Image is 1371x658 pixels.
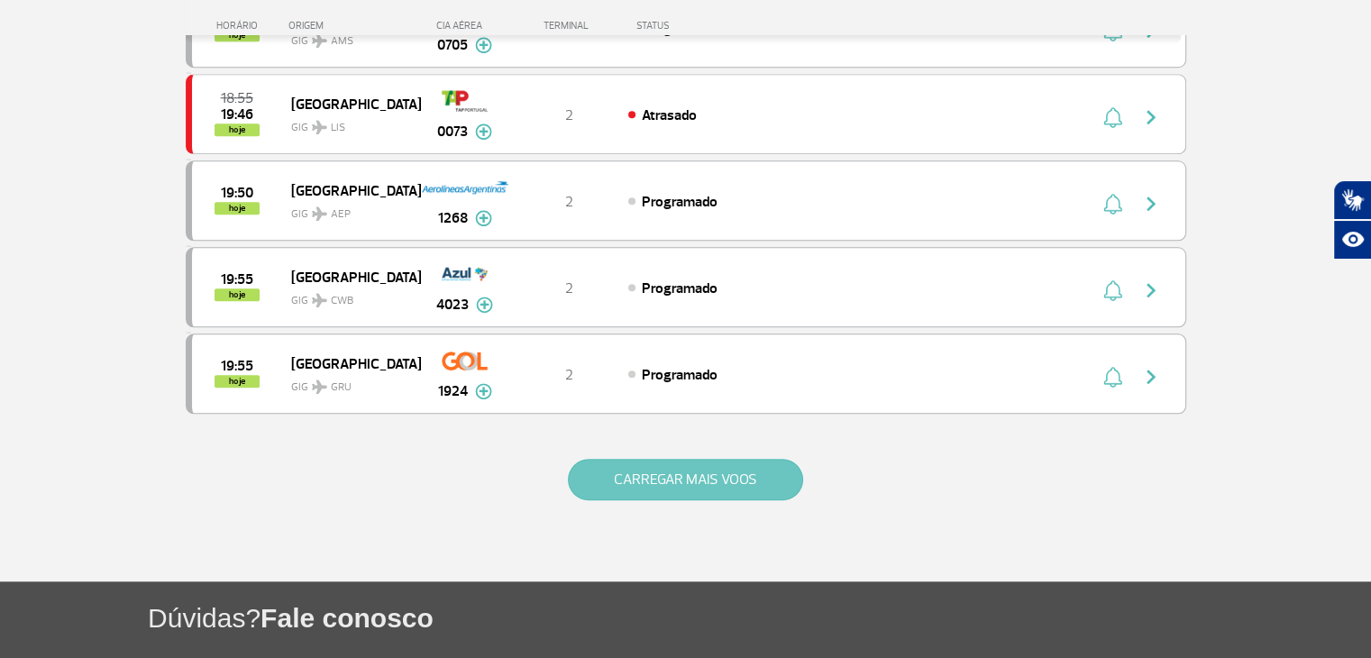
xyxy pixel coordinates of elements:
span: 2025-09-25 18:55:00 [221,92,253,105]
span: hoje [215,288,260,301]
span: 2025-09-25 19:55:00 [221,360,253,372]
span: GIG [291,110,407,136]
span: [GEOGRAPHIC_DATA] [291,178,407,202]
div: CIA AÉREA [420,20,510,32]
img: seta-direita-painel-voo.svg [1140,193,1162,215]
img: destiny_airplane.svg [312,206,327,221]
img: seta-direita-painel-voo.svg [1140,279,1162,301]
img: destiny_airplane.svg [312,379,327,394]
span: hoje [215,375,260,388]
img: sino-painel-voo.svg [1103,106,1122,128]
img: destiny_airplane.svg [312,120,327,134]
span: 2 [565,366,573,384]
button: Abrir recursos assistivos. [1333,220,1371,260]
img: sino-painel-voo.svg [1103,366,1122,388]
span: hoje [215,123,260,136]
span: 0073 [437,121,468,142]
span: [GEOGRAPHIC_DATA] [291,265,407,288]
span: CWB [331,293,353,309]
span: 1924 [438,380,468,402]
span: 1268 [438,207,468,229]
span: 2025-09-25 19:55:00 [221,273,253,286]
span: 4023 [436,294,469,315]
span: [GEOGRAPHIC_DATA] [291,352,407,375]
span: GIG [291,370,407,396]
span: 2 [565,193,573,211]
span: GRU [331,379,352,396]
img: mais-info-painel-voo.svg [475,123,492,140]
span: [GEOGRAPHIC_DATA] [291,92,407,115]
img: sino-painel-voo.svg [1103,279,1122,301]
div: STATUS [627,20,774,32]
span: 2025-09-25 19:50:00 [221,187,253,199]
img: mais-info-painel-voo.svg [475,383,492,399]
span: AEP [331,206,351,223]
span: GIG [291,283,407,309]
span: 0705 [437,34,468,56]
span: hoje [215,202,260,215]
img: seta-direita-painel-voo.svg [1140,366,1162,388]
span: Programado [642,193,717,211]
img: mais-info-painel-voo.svg [475,37,492,53]
img: mais-info-painel-voo.svg [476,297,493,313]
h1: Dúvidas? [148,599,1371,636]
span: Atrasado [642,106,697,124]
button: Abrir tradutor de língua de sinais. [1333,180,1371,220]
span: Programado [642,279,717,297]
img: seta-direita-painel-voo.svg [1140,106,1162,128]
span: 2 [565,106,573,124]
button: CARREGAR MAIS VOOS [568,459,803,500]
span: Programado [642,366,717,384]
img: mais-info-painel-voo.svg [475,210,492,226]
span: 2 [565,279,573,297]
img: destiny_airplane.svg [312,293,327,307]
img: sino-painel-voo.svg [1103,193,1122,215]
div: ORIGEM [288,20,420,32]
span: 2025-09-25 19:46:00 [221,108,253,121]
div: Plugin de acessibilidade da Hand Talk. [1333,180,1371,260]
span: Fale conosco [260,603,434,633]
div: TERMINAL [510,20,627,32]
span: LIS [331,120,345,136]
span: GIG [291,196,407,223]
div: HORÁRIO [191,20,289,32]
